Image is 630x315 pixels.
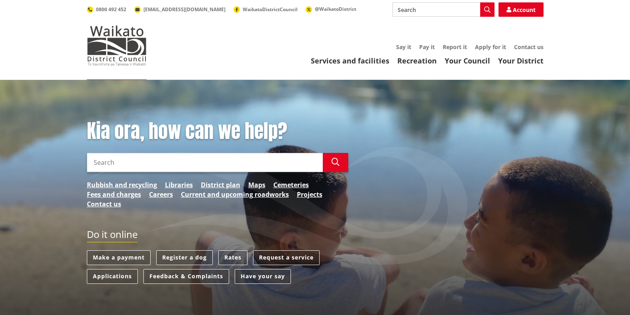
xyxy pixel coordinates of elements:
a: Current and upcoming roadworks [181,190,289,199]
input: Search input [393,2,495,17]
input: Search input [87,153,323,172]
a: Libraries [165,180,193,190]
span: WaikatoDistrictCouncil [243,6,298,13]
a: Say it [396,43,411,51]
a: WaikatoDistrictCouncil [234,6,298,13]
a: Applications [87,269,138,284]
a: Rates [218,250,247,265]
a: District plan [201,180,240,190]
a: Careers [149,190,173,199]
a: Apply for it [475,43,506,51]
a: Services and facilities [311,56,389,65]
span: [EMAIL_ADDRESS][DOMAIN_NAME] [143,6,226,13]
a: [EMAIL_ADDRESS][DOMAIN_NAME] [134,6,226,13]
a: Cemeteries [273,180,309,190]
a: Contact us [514,43,544,51]
h2: Do it online [87,229,137,243]
img: Waikato District Council - Te Kaunihera aa Takiwaa o Waikato [87,26,147,65]
a: Rubbish and recycling [87,180,157,190]
span: 0800 492 452 [96,6,126,13]
a: Register a dog [156,250,213,265]
a: Fees and charges [87,190,141,199]
a: 0800 492 452 [87,6,126,13]
a: Account [499,2,544,17]
a: Recreation [397,56,437,65]
a: Your Council [445,56,490,65]
a: Your District [498,56,544,65]
a: Request a service [253,250,320,265]
a: Maps [248,180,265,190]
a: Contact us [87,199,121,209]
a: Report it [443,43,467,51]
a: Pay it [419,43,435,51]
a: @WaikatoDistrict [306,6,356,12]
a: Have your say [235,269,291,284]
a: Make a payment [87,250,151,265]
span: @WaikatoDistrict [315,6,356,12]
a: Projects [297,190,322,199]
h1: Kia ora, how can we help? [87,120,348,143]
a: Feedback & Complaints [143,269,229,284]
